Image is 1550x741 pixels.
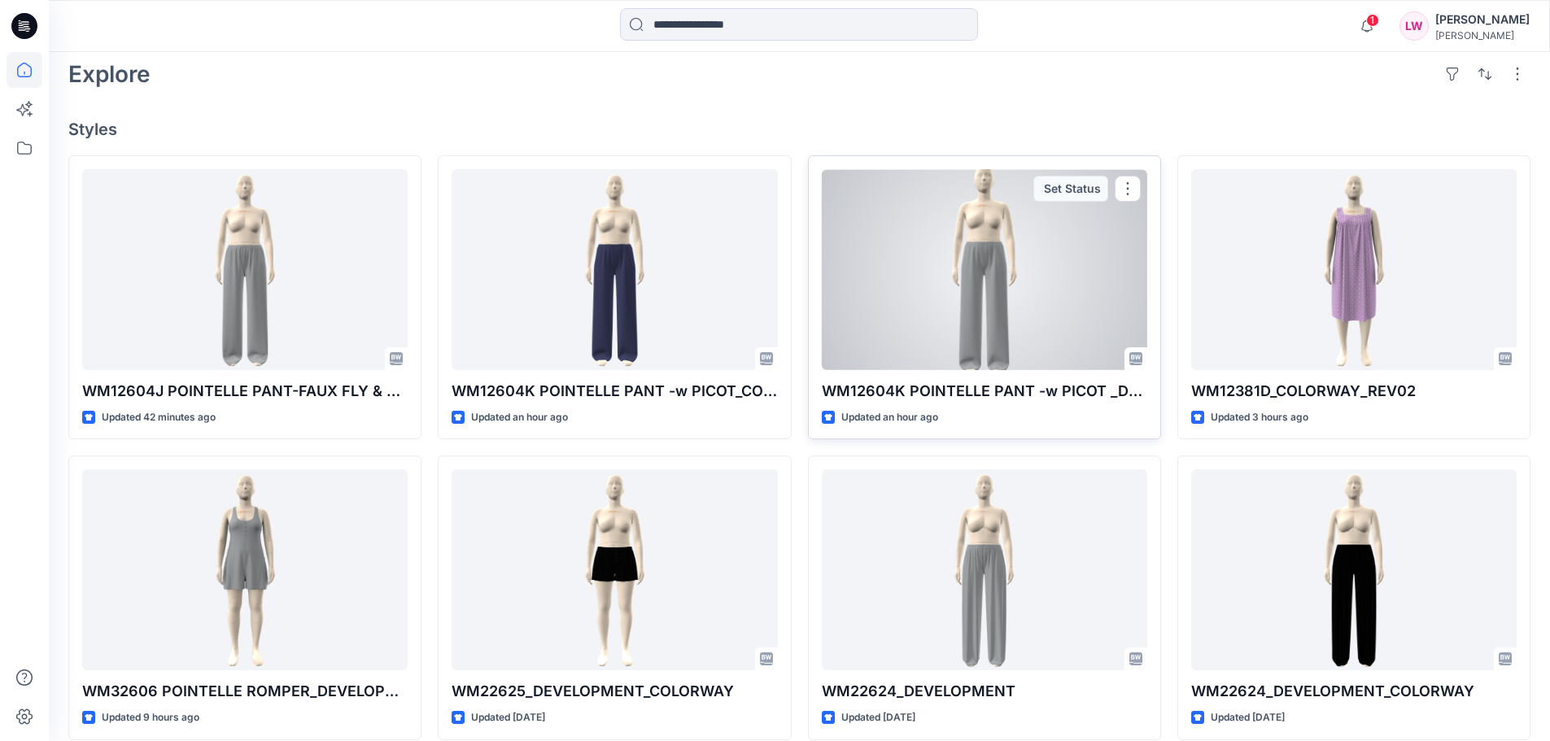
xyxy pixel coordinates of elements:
a: WM12604J POINTELLE PANT-FAUX FLY & BUTTONS + PICOT_REV1 [82,169,408,370]
a: WM12381D_COLORWAY_REV02 [1191,169,1517,370]
h4: Styles [68,120,1530,139]
div: LW [1399,11,1429,41]
a: WM22625_DEVELOPMENT_COLORWAY [452,469,777,670]
p: WM12604K POINTELLE PANT -w PICOT_COLORWAY [452,380,777,403]
h2: Explore [68,61,151,87]
a: WM32606 POINTELLE ROMPER_DEVELOPMENT [82,469,408,670]
a: WM22624_DEVELOPMENT_COLORWAY [1191,469,1517,670]
a: WM12604K POINTELLE PANT -w PICOT_COLORWAY [452,169,777,370]
span: 1 [1366,14,1379,27]
p: Updated 3 hours ago [1211,409,1308,426]
div: [PERSON_NAME] [1435,10,1530,29]
p: WM22624_DEVELOPMENT [822,680,1147,703]
p: Updated [DATE] [841,709,915,726]
p: Updated 42 minutes ago [102,409,216,426]
p: Updated an hour ago [841,409,938,426]
p: WM32606 POINTELLE ROMPER_DEVELOPMENT [82,680,408,703]
p: WM12604K POINTELLE PANT -w PICOT _DEVELOPMENT [822,380,1147,403]
div: [PERSON_NAME] [1435,29,1530,41]
a: WM12604K POINTELLE PANT -w PICOT _DEVELOPMENT [822,169,1147,370]
p: Updated 9 hours ago [102,709,199,726]
p: Updated [DATE] [471,709,545,726]
p: WM12381D_COLORWAY_REV02 [1191,380,1517,403]
p: WM22624_DEVELOPMENT_COLORWAY [1191,680,1517,703]
p: Updated [DATE] [1211,709,1285,726]
p: Updated an hour ago [471,409,568,426]
p: WM22625_DEVELOPMENT_COLORWAY [452,680,777,703]
p: WM12604J POINTELLE PANT-FAUX FLY & BUTTONS + PICOT_REV1 [82,380,408,403]
a: WM22624_DEVELOPMENT [822,469,1147,670]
